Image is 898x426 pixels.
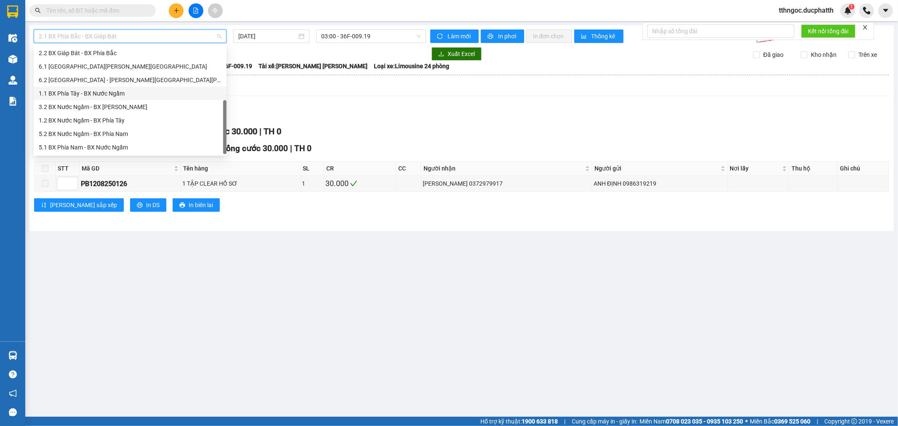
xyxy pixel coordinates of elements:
[772,5,840,16] span: tthngoc.ducphatth
[522,418,558,425] strong: 1900 633 818
[481,29,524,43] button: printerIn phơi
[137,202,143,209] span: printer
[760,50,787,59] span: Đã giao
[34,73,226,87] div: 6.2 Hà Nội - Thanh Hóa
[9,408,17,416] span: message
[878,3,893,18] button: caret-down
[396,162,421,176] th: CC
[264,126,281,136] span: TH 0
[81,178,179,189] div: PB1208250126
[8,34,17,43] img: warehouse-icon
[39,89,221,98] div: 1.1 BX Phía Tây - BX Nước Ngầm
[9,370,17,378] span: question-circle
[849,4,855,10] sup: 1
[808,27,849,36] span: Kết nối tổng đài
[39,62,221,71] div: 6.1 [GEOGRAPHIC_DATA][PERSON_NAME][GEOGRAPHIC_DATA]
[594,179,726,188] div: ANH ĐỊNH 0986319219
[39,48,221,58] div: 2.2 BX Giáp Bát - BX Phía Bắc
[80,176,181,192] td: PB1208250126
[432,47,482,61] button: downloadXuất Excel
[666,418,743,425] strong: 0708 023 035 - 0935 103 250
[179,202,185,209] span: printer
[745,420,748,423] span: ⚪️
[189,3,203,18] button: file-add
[321,30,421,43] span: 03:00 - 36F-009.19
[34,114,226,127] div: 1.2 BX Nước Ngầm - BX Phía Tây
[807,50,840,59] span: Kho nhận
[238,32,297,41] input: 13/08/2025
[423,179,591,188] div: [PERSON_NAME] 0372979917
[574,29,624,43] button: bar-chartThống kê
[39,143,221,152] div: 5.1 BX Phía Nam - BX Nước Ngầm
[844,7,852,14] img: icon-new-feature
[294,144,312,153] span: TH 0
[594,164,719,173] span: Người gửi
[34,141,226,154] div: 5.1 BX Phía Nam - BX Nước Ngầm
[208,3,223,18] button: aim
[430,29,479,43] button: syncLàm mới
[146,200,160,210] span: In DS
[498,32,517,41] span: In phơi
[9,389,17,397] span: notification
[50,200,117,210] span: [PERSON_NAME] sắp xếp
[56,162,80,176] th: STT
[488,33,495,40] span: printer
[882,7,890,14] span: caret-down
[34,100,226,114] div: 3.2 BX Nước Ngầm - BX Hoằng Hóa
[302,179,323,188] div: 1
[39,30,221,43] span: 2.1 BX Phía Bắc - BX Giáp Bát
[8,351,17,360] img: warehouse-icon
[774,418,810,425] strong: 0369 525 060
[181,162,301,176] th: Tên hàng
[640,417,743,426] span: Miền Nam
[221,144,288,153] span: Tổng cước 30.000
[325,178,394,189] div: 30.000
[193,8,199,13] span: file-add
[647,24,794,38] input: Nhập số tổng đài
[438,51,444,58] span: download
[173,198,220,212] button: printerIn biên lai
[290,144,292,153] span: |
[730,164,781,173] span: Nơi lấy
[592,32,617,41] span: Thống kê
[801,24,855,38] button: Kết nối tổng đài
[424,164,584,173] span: Người nhận
[572,417,637,426] span: Cung cấp máy in - giấy in:
[82,164,172,173] span: Mã GD
[850,4,853,10] span: 1
[526,29,572,43] button: In đơn chọn
[212,8,218,13] span: aim
[374,61,449,71] span: Loại xe: Limousine 24 phòng
[8,97,17,106] img: solution-icon
[46,6,146,15] input: Tìm tên, số ĐT hoặc mã đơn
[34,198,124,212] button: sort-ascending[PERSON_NAME] sắp xếp
[41,202,47,209] span: sort-ascending
[258,61,368,71] span: Tài xế: [PERSON_NAME] [PERSON_NAME]
[863,7,871,14] img: phone-icon
[39,116,221,125] div: 1.2 BX Nước Ngầm - BX Phía Tây
[35,8,41,13] span: search
[39,102,221,112] div: 3.2 BX Nước Ngầm - BX [PERSON_NAME]
[39,129,221,138] div: 5.2 BX Nước Ngầm - BX Phía Nam
[8,55,17,64] img: warehouse-icon
[448,49,475,59] span: Xuất Excel
[169,3,184,18] button: plus
[789,162,838,176] th: Thu hộ
[189,200,213,210] span: In biên lai
[173,8,179,13] span: plus
[817,417,818,426] span: |
[437,33,444,40] span: sync
[8,76,17,85] img: warehouse-icon
[34,87,226,100] div: 1.1 BX Phía Tây - BX Nước Ngầm
[34,46,226,60] div: 2.2 BX Giáp Bát - BX Phía Bắc
[838,162,889,176] th: Ghi chú
[7,5,18,18] img: logo-vxr
[350,180,357,187] span: check
[34,60,226,73] div: 6.1 Thanh Hóa - Hà Nội
[34,127,226,141] div: 5.2 BX Nước Ngầm - BX Phía Nam
[182,179,299,188] div: 1 TẬP CLEAR HỒ SƠ
[855,50,880,59] span: Trên xe
[862,24,868,30] span: close
[750,417,810,426] span: Miền Bắc
[581,33,588,40] span: bar-chart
